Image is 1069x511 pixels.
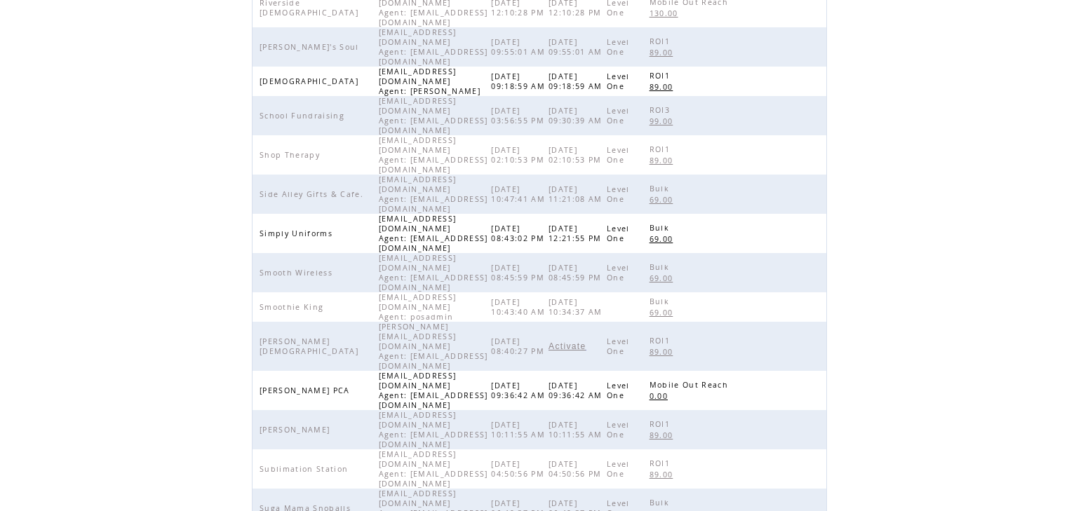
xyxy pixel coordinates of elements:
[650,48,677,57] span: 89.00
[650,390,675,402] a: 0.00
[650,154,680,166] a: 89.00
[379,322,488,371] span: [PERSON_NAME][EMAIL_ADDRESS][DOMAIN_NAME] Agent: [EMAIL_ADDRESS][DOMAIN_NAME]
[650,144,673,154] span: ROI1
[260,76,362,86] span: [DEMOGRAPHIC_DATA]
[379,96,488,135] span: [EMAIL_ADDRESS][DOMAIN_NAME] Agent: [EMAIL_ADDRESS][DOMAIN_NAME]
[260,229,336,238] span: Simply Uniforms
[549,381,606,400] span: [DATE] 09:36:42 AM
[650,184,673,193] span: Bulk
[549,459,605,479] span: [DATE] 04:50:56 PM
[549,224,605,243] span: [DATE] 12:21:55 PM
[491,420,549,440] span: [DATE] 10:11:55 AM
[607,37,630,57] span: Level One
[650,336,673,346] span: ROI1
[650,195,677,205] span: 69.00
[491,263,548,282] span: [DATE] 08:45:59 PM
[379,371,488,410] span: [EMAIL_ADDRESS][DOMAIN_NAME] Agent: [EMAIL_ADDRESS][DOMAIN_NAME]
[607,71,630,91] span: Level One
[549,420,606,440] span: [DATE] 10:11:55 AM
[549,145,605,165] span: [DATE] 02:10:53 PM
[260,268,336,278] span: Smooth Wireless
[379,449,488,489] span: [EMAIL_ADDRESS][DOMAIN_NAME] Agent: [EMAIL_ADDRESS][DOMAIN_NAME]
[549,184,606,204] span: [DATE] 11:21:08 AM
[260,150,323,160] span: Shop Therapy
[607,381,630,400] span: Level One
[650,297,673,306] span: Bulk
[650,272,680,284] a: 69.00
[650,429,680,441] a: 89.00
[650,470,677,479] span: 89.00
[491,297,549,317] span: [DATE] 10:43:40 AM
[491,381,549,400] span: [DATE] 09:36:42 AM
[379,410,488,449] span: [EMAIL_ADDRESS][DOMAIN_NAME] Agent: [EMAIL_ADDRESS][DOMAIN_NAME]
[650,346,680,357] a: 89.00
[650,308,677,318] span: 69.00
[491,106,548,125] span: [DATE] 03:56:55 PM
[379,253,488,292] span: [EMAIL_ADDRESS][DOMAIN_NAME] Agent: [EMAIL_ADDRESS][DOMAIN_NAME]
[650,82,677,92] span: 89.00
[650,116,677,126] span: 99.00
[607,224,630,243] span: Level One
[650,71,673,81] span: ROI1
[650,223,673,233] span: Bulk
[491,37,549,57] span: [DATE] 09:55:01 AM
[549,37,606,57] span: [DATE] 09:55:01 AM
[260,386,354,395] span: [PERSON_NAME] PCA
[549,341,586,351] span: Activate
[650,8,682,18] span: 130.00
[607,145,630,165] span: Level One
[650,156,677,165] span: 89.00
[650,234,677,244] span: 69.00
[607,420,630,440] span: Level One
[650,115,680,127] a: 99.00
[260,302,327,312] span: Smoothie King
[607,184,630,204] span: Level One
[260,425,333,435] span: [PERSON_NAME]
[650,498,673,507] span: Bulk
[650,458,673,468] span: ROI1
[379,27,488,67] span: [EMAIL_ADDRESS][DOMAIN_NAME] Agent: [EMAIL_ADDRESS][DOMAIN_NAME]
[260,336,362,356] span: [PERSON_NAME][DEMOGRAPHIC_DATA]
[379,175,488,214] span: [EMAIL_ADDRESS][DOMAIN_NAME] Agent: [EMAIL_ADDRESS][DOMAIN_NAME]
[491,224,548,243] span: [DATE] 08:43:02 PM
[650,391,671,401] span: 0.00
[379,135,488,175] span: [EMAIL_ADDRESS][DOMAIN_NAME] Agent: [EMAIL_ADDRESS][DOMAIN_NAME]
[549,263,605,282] span: [DATE] 08:45:59 PM
[379,214,488,253] span: [EMAIL_ADDRESS][DOMAIN_NAME] Agent: [EMAIL_ADDRESS][DOMAIN_NAME]
[491,184,549,204] span: [DATE] 10:47:41 AM
[607,263,630,282] span: Level One
[260,42,363,52] span: [PERSON_NAME]'s Soul
[260,189,367,199] span: Side Alley Gifts & Cafe.
[650,468,680,480] a: 89.00
[650,380,732,390] span: Mobile Out Reach
[650,306,680,318] a: 69.00
[549,71,606,91] span: [DATE] 09:18:59 AM
[379,67,485,96] span: [EMAIL_ADDRESS][DOMAIN_NAME] Agent: [PERSON_NAME]
[260,464,351,474] span: Sublimation Station
[650,81,680,93] a: 89.00
[650,233,680,245] a: 69.00
[607,336,630,356] span: Level One
[650,419,673,429] span: ROI1
[549,297,606,317] span: [DATE] 10:34:37 AM
[379,292,457,322] span: [EMAIL_ADDRESS][DOMAIN_NAME] Agent: posadmin
[549,106,606,125] span: [DATE] 09:30:39 AM
[491,145,548,165] span: [DATE] 02:10:53 PM
[650,36,673,46] span: ROI1
[607,459,630,479] span: Level One
[549,342,586,350] a: Activate
[650,273,677,283] span: 69.00
[650,7,685,19] a: 130.00
[650,46,680,58] a: 89.00
[607,106,630,125] span: Level One
[650,430,677,440] span: 89.00
[491,336,548,356] span: [DATE] 08:40:27 PM
[650,193,680,205] a: 69.00
[260,111,348,121] span: School Fundraising
[491,71,549,91] span: [DATE] 09:18:59 AM
[491,459,548,479] span: [DATE] 04:50:56 PM
[650,347,677,357] span: 89.00
[650,262,673,272] span: Bulk
[650,105,673,115] span: ROI3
